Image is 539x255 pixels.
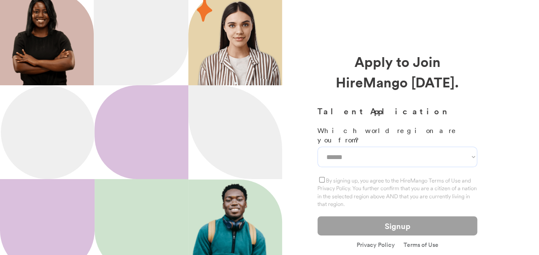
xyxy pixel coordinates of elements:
img: Ellipse%2012 [1,85,95,179]
div: Which world region are you from? [317,126,477,145]
div: Apply to Join HireMango [DATE]. [317,51,477,92]
label: By signing up, you agree to the HireMango Terms of Use and Privacy Policy. You further confirm th... [317,177,477,207]
a: Privacy Policy [357,242,395,249]
button: Signup [317,216,477,235]
a: Terms of Use [404,242,438,248]
h3: Talent Application [317,105,477,117]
